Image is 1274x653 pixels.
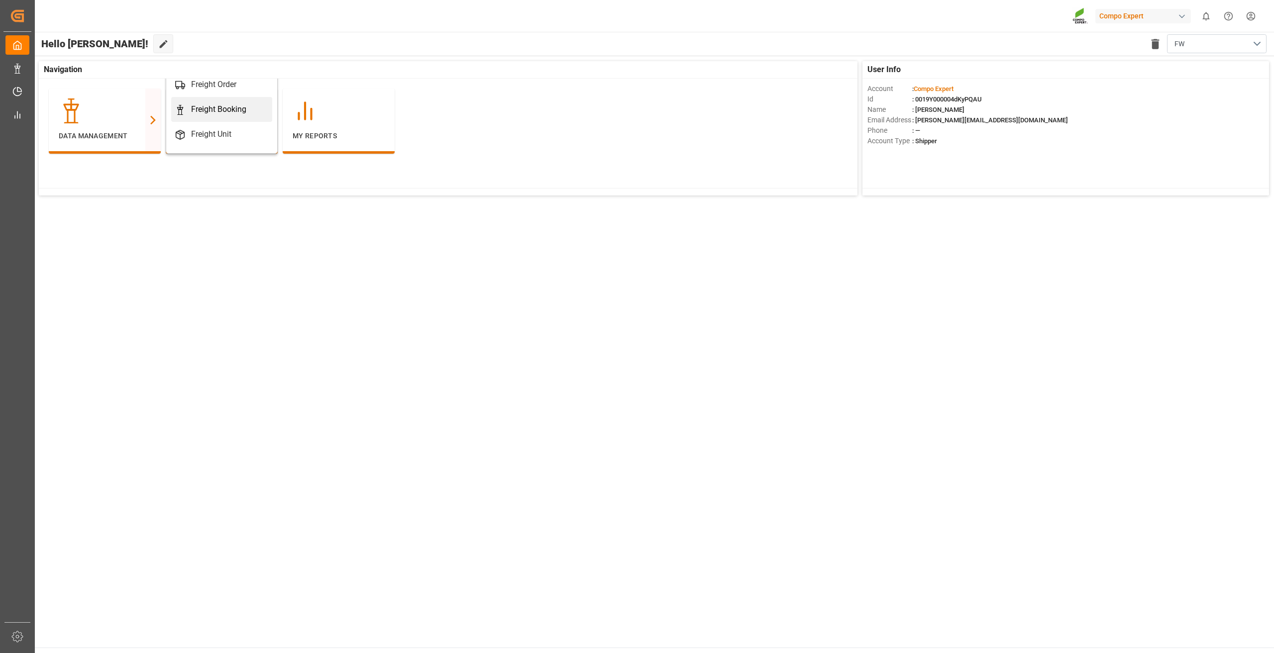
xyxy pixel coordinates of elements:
[191,128,231,140] div: Freight Unit
[171,97,272,122] a: Freight Booking
[867,64,901,76] span: User Info
[912,137,937,145] span: : Shipper
[41,34,148,53] span: Hello [PERSON_NAME]!
[867,115,912,125] span: Email Address
[171,147,272,184] a: Freight Unit Line Items
[171,72,272,97] a: Freight Order
[293,131,385,141] p: My Reports
[912,127,920,134] span: : —
[1095,9,1191,23] div: Compo Expert
[867,104,912,115] span: Name
[867,94,912,104] span: Id
[867,84,912,94] span: Account
[1095,6,1195,25] button: Compo Expert
[912,116,1068,124] span: : [PERSON_NAME][EMAIL_ADDRESS][DOMAIN_NAME]
[191,103,246,115] div: Freight Booking
[914,85,954,93] span: Compo Expert
[1174,39,1184,49] span: FW
[171,122,272,147] a: Freight Unit
[912,106,964,113] span: : [PERSON_NAME]
[867,136,912,146] span: Account Type
[867,125,912,136] span: Phone
[191,79,236,91] div: Freight Order
[1195,5,1217,27] button: show 0 new notifications
[1217,5,1240,27] button: Help Center
[44,64,82,76] span: Navigation
[912,85,954,93] span: :
[912,95,982,103] span: : 0019Y000004dKyPQAU
[59,131,151,141] p: Data Management
[1167,34,1267,53] button: open menu
[1072,7,1088,25] img: Screenshot%202023-09-29%20at%2010.02.21.png_1712312052.png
